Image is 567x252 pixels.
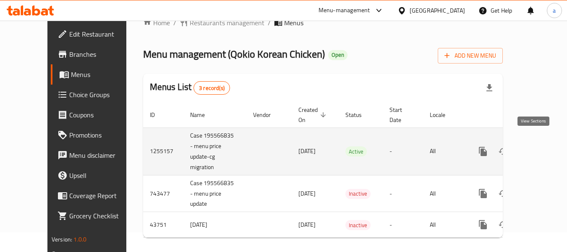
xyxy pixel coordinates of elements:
div: Total records count [193,81,230,95]
td: - [383,212,423,238]
span: Locale [430,110,456,120]
span: Promotions [69,130,136,140]
div: [GEOGRAPHIC_DATA] [410,6,465,15]
h2: Menus List [150,81,230,95]
button: Change Status [493,183,513,204]
td: Case 195566835 - menu price update-cg migration [183,127,246,175]
span: Edit Restaurant [69,29,136,39]
a: Home [143,18,170,28]
span: Add New Menu [444,50,496,61]
span: Active [345,147,367,157]
span: Coupons [69,110,136,120]
div: Export file [479,78,499,98]
span: Menu disclaimer [69,150,136,160]
a: Choice Groups [51,85,142,105]
button: more [473,215,493,235]
span: ID [150,110,166,120]
div: Open [328,50,348,60]
td: - [383,127,423,175]
td: All [423,175,466,212]
a: Grocery Checklist [51,206,142,226]
td: 43751 [143,212,183,238]
td: 1255157 [143,127,183,175]
nav: breadcrumb [143,18,503,28]
span: Open [328,51,348,58]
span: Choice Groups [69,90,136,100]
th: Actions [466,102,560,128]
td: Case 195566835 - menu price update [183,175,246,212]
td: - [383,175,423,212]
td: All [423,127,466,175]
span: Menu management ( Qokio Korean Chicken ) [143,45,325,64]
span: Name [190,110,216,120]
button: Change Status [493,215,513,235]
a: Coverage Report [51,186,142,206]
span: Inactive [345,220,371,230]
div: Menu-management [319,5,370,16]
span: a [553,6,556,15]
span: Version: [52,234,72,245]
span: Created On [298,105,329,125]
span: Restaurants management [190,18,264,28]
span: Grocery Checklist [69,211,136,221]
span: 3 record(s) [194,84,230,92]
li: / [268,18,271,28]
a: Menu disclaimer [51,145,142,165]
table: enhanced table [143,102,560,238]
button: more [473,141,493,162]
div: Inactive [345,189,371,199]
button: more [473,183,493,204]
li: / [173,18,176,28]
span: Inactive [345,189,371,199]
td: [DATE] [183,212,246,238]
span: Menus [71,69,136,80]
span: Status [345,110,373,120]
span: Branches [69,49,136,59]
a: Edit Restaurant [51,24,142,44]
span: 1.0.0 [73,234,86,245]
span: Coverage Report [69,191,136,201]
span: [DATE] [298,188,316,199]
span: Upsell [69,170,136,180]
span: [DATE] [298,219,316,230]
a: Restaurants management [180,18,264,28]
span: Vendor [253,110,282,120]
td: 743477 [143,175,183,212]
button: Add New Menu [438,48,503,64]
a: Coupons [51,105,142,125]
span: Start Date [389,105,413,125]
span: Menus [284,18,303,28]
td: All [423,212,466,238]
a: Branches [51,44,142,64]
span: [DATE] [298,146,316,157]
a: Promotions [51,125,142,145]
a: Menus [51,64,142,85]
a: Upsell [51,165,142,186]
div: Active [345,146,367,157]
